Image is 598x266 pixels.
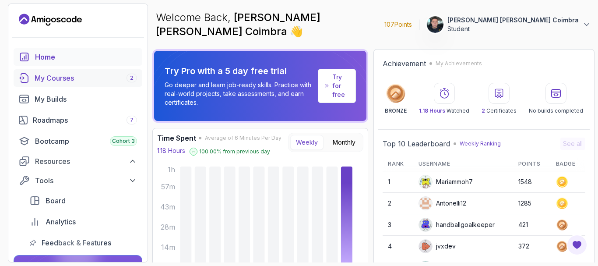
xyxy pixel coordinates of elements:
span: 👋 [290,25,303,39]
img: default monster avatar [419,218,432,231]
div: Bootcamp [35,136,137,146]
span: Board [46,195,66,206]
span: 7 [130,117,134,124]
p: No builds completed [529,107,583,114]
span: [PERSON_NAME] [PERSON_NAME] Coimbra [156,11,320,38]
p: Welcome Back, [156,11,377,39]
td: 372 [513,236,551,257]
td: 3 [383,214,413,236]
a: Try for free [318,69,356,103]
a: Try for free [332,73,348,99]
a: board [24,192,142,209]
a: home [14,48,142,66]
td: 2 [383,193,413,214]
a: builds [14,90,142,108]
th: Points [513,157,551,171]
div: My Builds [35,94,137,104]
p: My Achievements [436,60,482,67]
button: Tools [14,173,142,188]
tspan: 57m [161,182,175,191]
tspan: 28m [161,223,175,231]
th: Rank [383,157,413,171]
td: 1285 [513,193,551,214]
a: roadmaps [14,111,142,129]
p: 1.18 Hours [157,146,185,155]
img: user profile image [419,197,432,210]
button: See all [560,138,585,150]
div: jvxdev [419,239,456,253]
button: user profile image[PERSON_NAME] [PERSON_NAME] CoimbraStudent [426,16,591,33]
p: BRONZE [385,107,407,114]
p: 107 Points [384,20,412,29]
a: analytics [24,213,142,231]
span: Cohort 3 [112,138,135,145]
a: feedback [24,234,142,252]
button: Monthly [327,135,361,150]
tspan: 43m [160,202,175,211]
td: 421 [513,214,551,236]
img: user profile image [427,16,443,33]
td: 1548 [513,171,551,193]
div: Resources [35,156,137,167]
tspan: 14m [161,243,175,252]
div: Roadmaps [33,115,137,125]
th: Badge [551,157,585,171]
a: bootcamp [14,132,142,150]
p: [PERSON_NAME] [PERSON_NAME] Coimbra [447,16,579,25]
th: Username [413,157,513,171]
td: 4 [383,236,413,257]
td: 1 [383,171,413,193]
span: Analytics [46,216,76,227]
span: 1.18 Hours [419,107,445,114]
p: Certificates [482,107,517,114]
p: Go deeper and learn job-ready skills. Practice with real-world projects, take assessments, and ea... [165,81,314,107]
span: Feedback & Features [42,238,111,248]
div: Mariammoh7 [419,175,473,189]
p: Try Pro with a 5 day free trial [165,65,314,77]
span: Average of 6 Minutes Per Day [205,135,281,142]
div: Tools [35,175,137,186]
h2: Top 10 Leaderboard [383,138,450,149]
p: Watched [419,107,469,114]
button: Weekly [290,135,324,150]
button: Resources [14,153,142,169]
div: Antonelli12 [419,196,466,210]
p: 100.00 % from previous day [199,148,270,155]
h3: Time Spent [157,133,196,143]
div: My Courses [35,73,137,83]
div: handballgoalkeeper [419,218,495,232]
button: Open Feedback Button [566,234,587,255]
span: 2 [482,107,485,114]
p: Weekly Ranking [460,140,501,147]
img: default monster avatar [419,175,432,188]
a: Landing page [19,13,82,27]
tspan: 1h [168,165,175,174]
img: default monster avatar [419,240,432,253]
p: Student [447,25,579,33]
div: Home [35,52,137,62]
a: courses [14,69,142,87]
span: 2 [130,74,134,82]
h2: Achievement [383,58,426,69]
